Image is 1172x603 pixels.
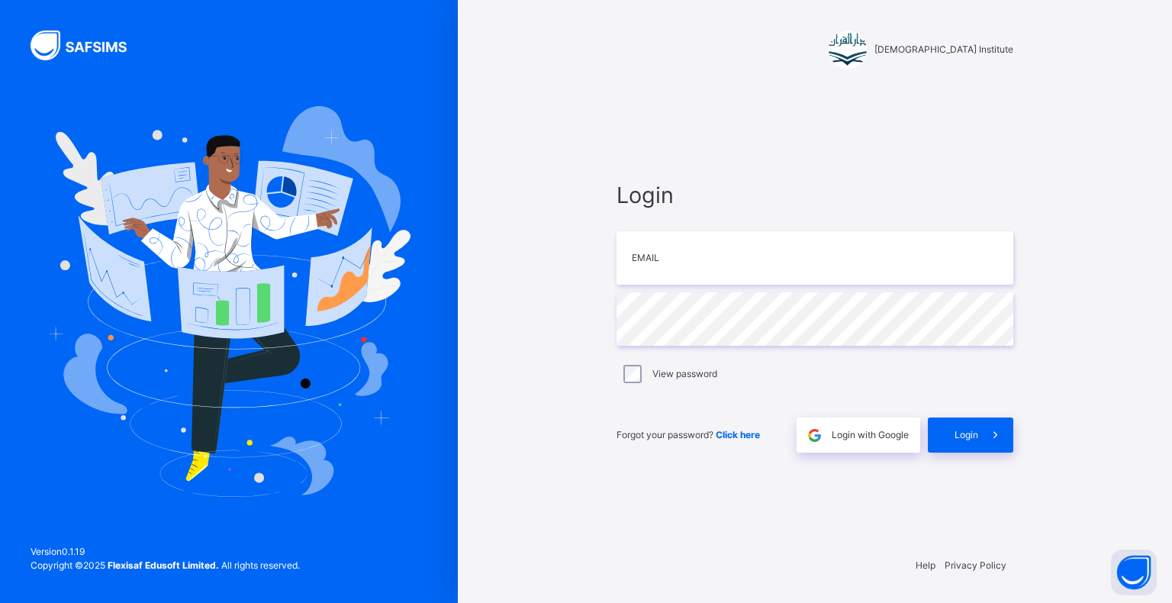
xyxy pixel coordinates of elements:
span: [DEMOGRAPHIC_DATA] Institute [874,43,1013,56]
img: google.396cfc9801f0270233282035f929180a.svg [806,427,823,444]
label: View password [652,367,717,381]
span: Forgot your password? [617,429,760,440]
a: Click here [716,429,760,440]
img: Hero Image [47,106,411,497]
a: Help [916,559,935,571]
span: Login [617,179,1013,211]
strong: Flexisaf Edusoft Limited. [108,559,219,571]
img: SAFSIMS Logo [31,31,145,60]
span: Version 0.1.19 [31,545,300,559]
span: Login [955,428,978,442]
button: Open asap [1111,550,1157,595]
span: Copyright © 2025 All rights reserved. [31,559,300,571]
a: Privacy Policy [945,559,1006,571]
span: Login with Google [832,428,909,442]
